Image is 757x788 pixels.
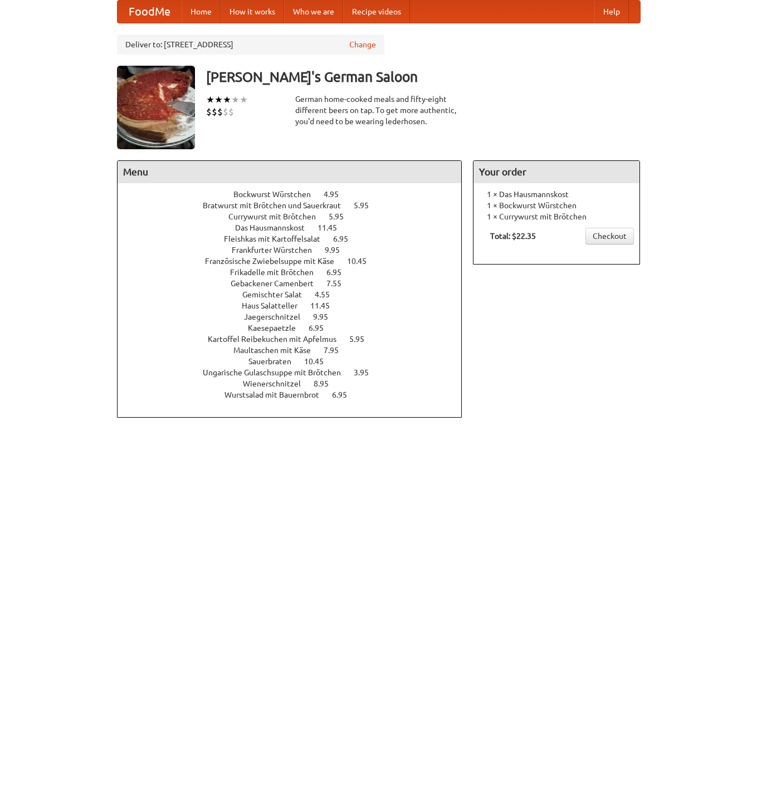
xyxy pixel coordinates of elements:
li: 1 × Das Hausmannskost [479,189,634,200]
span: 5.95 [329,212,355,221]
span: Das Hausmannskost [235,223,316,232]
li: $ [223,106,228,118]
span: Gebackener Camenbert [231,279,325,288]
a: Currywurst mit Brötchen 5.95 [228,212,364,221]
b: Total: $22.35 [490,232,536,241]
a: Maultaschen mit Käse 7.95 [233,346,359,355]
li: $ [217,106,223,118]
span: Wienerschnitzel [243,379,312,388]
div: Deliver to: [STREET_ADDRESS] [117,35,384,55]
span: 4.95 [324,190,350,199]
span: 6.95 [333,234,359,243]
li: $ [212,106,217,118]
span: 5.95 [349,335,375,344]
h4: Your order [473,161,639,183]
span: 6.95 [332,390,358,399]
li: $ [228,106,234,118]
li: ★ [240,94,248,106]
span: 11.45 [310,301,341,310]
li: ★ [206,94,214,106]
a: Recipe videos [343,1,410,23]
a: Bockwurst Würstchen 4.95 [233,190,359,199]
a: Jaegerschnitzel 9.95 [244,312,349,321]
span: Fleishkas mit Kartoffelsalat [224,234,331,243]
span: Jaegerschnitzel [244,312,311,321]
span: 7.55 [326,279,353,288]
h3: [PERSON_NAME]'s German Saloon [206,66,641,88]
div: German home-cooked meals and fifty-eight different beers on tap. To get more authentic, you'd nee... [295,94,462,127]
span: 9.95 [325,246,351,254]
span: Wurstsalad mit Bauernbrot [224,390,330,399]
a: Gebackener Camenbert 7.55 [231,279,362,288]
span: Frankfurter Würstchen [232,246,323,254]
a: Help [594,1,629,23]
a: Kaesepaetzle 6.95 [248,324,344,332]
li: ★ [214,94,223,106]
span: 4.55 [315,290,341,299]
a: FoodMe [118,1,182,23]
span: Kartoffel Reibekuchen mit Apfelmus [208,335,348,344]
span: Kaesepaetzle [248,324,307,332]
span: Haus Salatteller [242,301,309,310]
li: $ [206,106,212,118]
a: Sauerbraten 10.45 [248,357,344,366]
img: angular.jpg [117,66,195,149]
a: Gemischter Salat 4.55 [242,290,350,299]
span: Gemischter Salat [242,290,313,299]
a: Frankfurter Würstchen 9.95 [232,246,360,254]
span: Currywurst mit Brötchen [228,212,327,221]
span: Bockwurst Würstchen [233,190,322,199]
a: Fleishkas mit Kartoffelsalat 6.95 [224,234,369,243]
span: 11.45 [318,223,348,232]
span: Maultaschen mit Käse [233,346,322,355]
span: 6.95 [326,268,353,277]
a: Kartoffel Reibekuchen mit Apfelmus 5.95 [208,335,385,344]
a: Checkout [585,228,634,244]
li: 1 × Bockwurst Würstchen [479,200,634,211]
a: Who we are [284,1,343,23]
a: How it works [221,1,284,23]
span: 3.95 [354,368,380,377]
a: Ungarische Gulaschsuppe mit Brötchen 3.95 [203,368,389,377]
a: Wurstsalad mit Bauernbrot 6.95 [224,390,368,399]
a: Haus Salatteller 11.45 [242,301,350,310]
a: Bratwurst mit Brötchen und Sauerkraut 5.95 [203,201,389,210]
span: 9.95 [313,312,339,321]
span: 5.95 [354,201,380,210]
li: ★ [231,94,240,106]
span: Französische Zwiebelsuppe mit Käse [205,257,345,266]
span: Ungarische Gulaschsuppe mit Brötchen [203,368,352,377]
span: 6.95 [309,324,335,332]
a: Wienerschnitzel 8.95 [243,379,349,388]
span: 10.45 [347,257,378,266]
a: Home [182,1,221,23]
a: Frikadelle mit Brötchen 6.95 [230,268,362,277]
a: Französische Zwiebelsuppe mit Käse 10.45 [205,257,387,266]
li: ★ [223,94,231,106]
a: Das Hausmannskost 11.45 [235,223,358,232]
li: 1 × Currywurst mit Brötchen [479,211,634,222]
h4: Menu [118,161,462,183]
span: Sauerbraten [248,357,302,366]
a: Change [349,39,376,50]
span: Frikadelle mit Brötchen [230,268,325,277]
span: Bratwurst mit Brötchen und Sauerkraut [203,201,352,210]
span: 7.95 [324,346,350,355]
span: 8.95 [314,379,340,388]
span: 10.45 [304,357,335,366]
